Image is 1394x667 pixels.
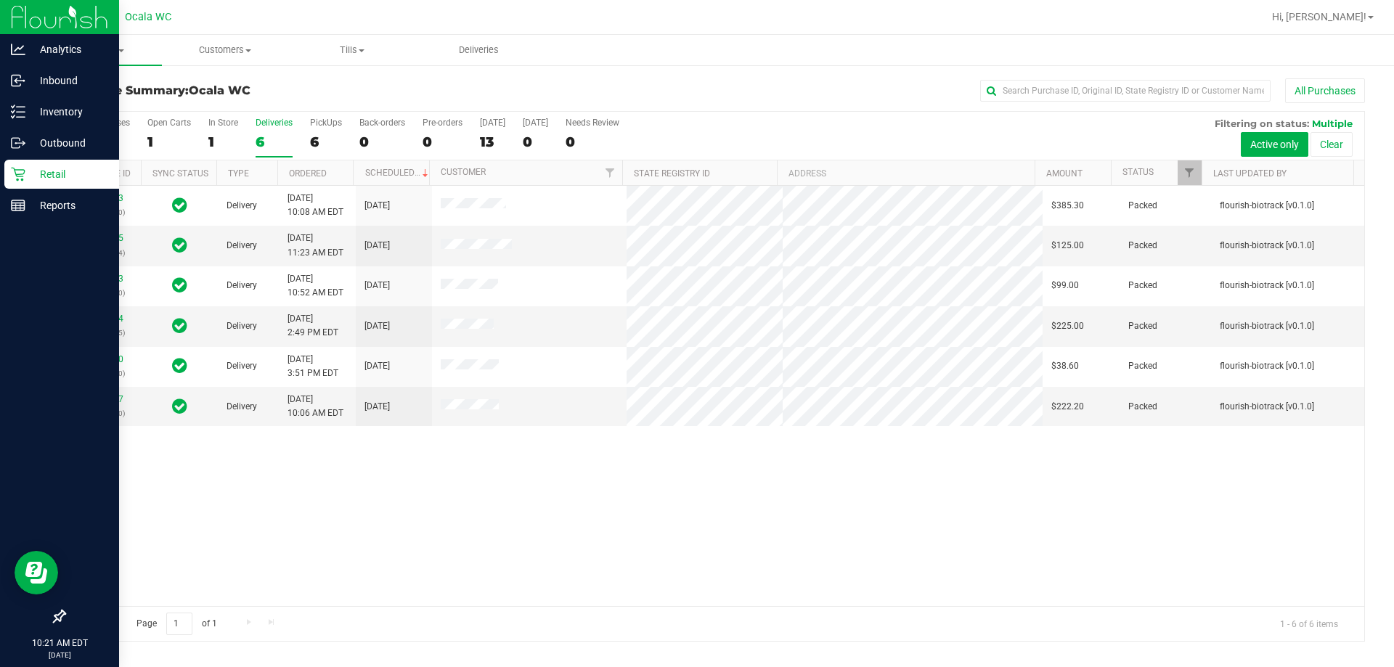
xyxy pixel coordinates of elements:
input: 1 [166,613,192,635]
span: Filtering on status: [1215,118,1309,129]
span: $225.00 [1051,319,1084,333]
span: [DATE] 10:52 AM EDT [288,272,343,300]
a: Deliveries [415,35,542,65]
p: Retail [25,165,113,183]
div: 1 [208,134,238,150]
iframe: Resource center [15,551,58,594]
span: Packed [1128,359,1157,373]
div: 6 [310,134,342,150]
span: Delivery [227,319,257,333]
span: $222.20 [1051,400,1084,414]
span: [DATE] 2:49 PM EDT [288,312,338,340]
span: Packed [1128,239,1157,253]
span: Delivery [227,400,257,414]
span: In Sync [172,316,187,336]
a: 11798793 [83,193,123,203]
span: Multiple [1312,118,1353,129]
div: Deliveries [256,118,293,128]
span: $385.30 [1051,199,1084,213]
button: All Purchases [1285,78,1365,103]
th: Address [777,160,1035,186]
span: flourish-biotrack [v0.1.0] [1220,400,1314,414]
span: [DATE] 11:23 AM EDT [288,232,343,259]
p: Inbound [25,72,113,89]
span: Hi, [PERSON_NAME]! [1272,11,1366,22]
span: flourish-biotrack [v0.1.0] [1220,359,1314,373]
span: Tills [290,44,415,57]
span: [DATE] 3:51 PM EDT [288,353,338,380]
inline-svg: Reports [11,198,25,213]
div: PickUps [310,118,342,128]
p: Outbound [25,134,113,152]
span: Delivery [227,199,257,213]
span: Delivery [227,279,257,292]
span: Delivery [227,239,257,253]
div: 6 [256,134,293,150]
span: In Sync [172,275,187,295]
span: Page of 1 [124,613,229,635]
button: Active only [1241,132,1308,157]
a: Last Updated By [1213,168,1287,179]
span: Delivery [227,359,257,373]
div: In Store [208,118,238,128]
span: $38.60 [1051,359,1079,373]
inline-svg: Analytics [11,42,25,57]
h3: Purchase Summary: [64,84,497,97]
a: 11812545 [83,233,123,243]
div: [DATE] [523,118,548,128]
span: Ocala WC [125,11,171,23]
span: [DATE] [364,400,390,414]
span: Packed [1128,279,1157,292]
span: In Sync [172,356,187,376]
span: flourish-biotrack [v0.1.0] [1220,199,1314,213]
div: 0 [423,134,462,150]
a: 11818714 [83,314,123,324]
input: Search Purchase ID, Original ID, State Registry ID or Customer Name... [980,80,1271,102]
a: Filter [598,160,622,185]
span: In Sync [172,195,187,216]
span: flourish-biotrack [v0.1.0] [1220,319,1314,333]
span: $99.00 [1051,279,1079,292]
a: Customers [162,35,289,65]
a: Status [1122,167,1154,177]
span: Customers [163,44,288,57]
div: Open Carts [147,118,191,128]
a: Filter [1178,160,1202,185]
span: Packed [1128,199,1157,213]
span: 1 - 6 of 6 items [1268,613,1350,634]
span: flourish-biotrack [v0.1.0] [1220,239,1314,253]
span: Packed [1128,400,1157,414]
div: Needs Review [566,118,619,128]
a: 11821617 [83,394,123,404]
a: 11818760 [83,354,123,364]
span: In Sync [172,396,187,417]
p: [DATE] [7,650,113,660]
a: 11817033 [83,274,123,284]
p: Inventory [25,103,113,120]
div: 13 [480,134,505,150]
a: Type [228,168,249,179]
div: Back-orders [359,118,405,128]
div: 0 [359,134,405,150]
p: Analytics [25,41,113,58]
div: Pre-orders [423,118,462,128]
p: 10:21 AM EDT [7,637,113,650]
a: State Registry ID [634,168,710,179]
span: [DATE] 10:06 AM EDT [288,393,343,420]
a: Amount [1046,168,1083,179]
div: 0 [523,134,548,150]
inline-svg: Inbound [11,73,25,88]
span: Ocala WC [189,83,250,97]
span: [DATE] [364,319,390,333]
inline-svg: Outbound [11,136,25,150]
div: [DATE] [480,118,505,128]
inline-svg: Retail [11,167,25,181]
div: 1 [147,134,191,150]
button: Clear [1311,132,1353,157]
a: Sync Status [152,168,208,179]
div: 0 [566,134,619,150]
span: [DATE] [364,359,390,373]
span: $125.00 [1051,239,1084,253]
span: flourish-biotrack [v0.1.0] [1220,279,1314,292]
span: [DATE] [364,199,390,213]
